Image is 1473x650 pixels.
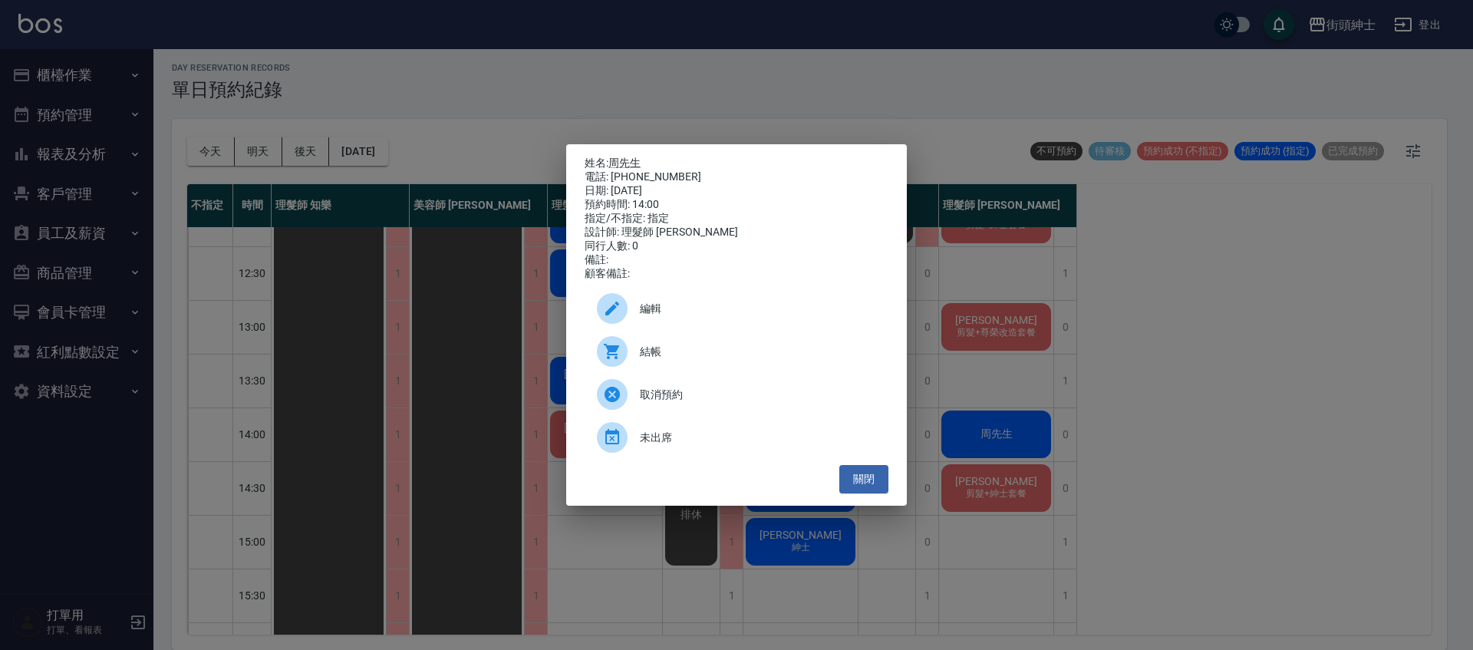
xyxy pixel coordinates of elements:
[585,184,888,198] div: 日期: [DATE]
[585,212,888,226] div: 指定/不指定: 指定
[585,170,888,184] div: 電話: [PHONE_NUMBER]
[585,239,888,253] div: 同行人數: 0
[585,287,888,330] div: 編輯
[585,330,888,373] a: 結帳
[585,416,888,459] div: 未出席
[640,344,876,360] span: 結帳
[585,157,888,170] p: 姓名:
[585,253,888,267] div: 備註:
[585,226,888,239] div: 設計師: 理髮師 [PERSON_NAME]
[640,430,876,446] span: 未出席
[839,465,888,493] button: 關閉
[585,198,888,212] div: 預約時間: 14:00
[585,267,888,281] div: 顧客備註:
[608,157,641,169] a: 周先生
[640,387,876,403] span: 取消預約
[585,373,888,416] div: 取消預約
[640,301,876,317] span: 編輯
